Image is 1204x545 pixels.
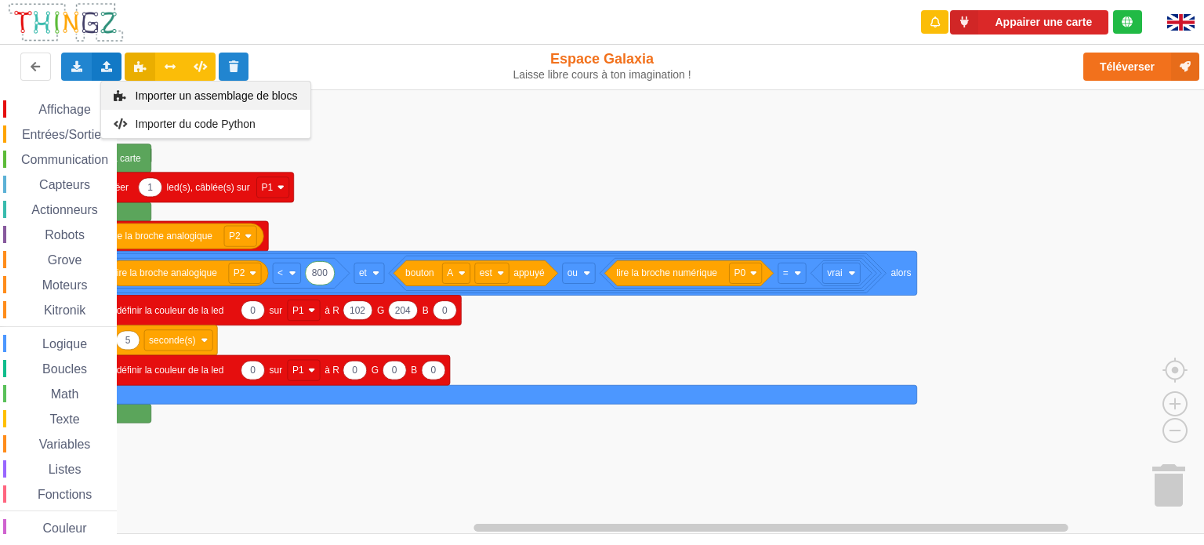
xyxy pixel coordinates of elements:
[7,2,125,43] img: thingz_logo.png
[270,305,283,316] text: sur
[46,463,84,476] span: Listes
[19,153,111,166] span: Communication
[1167,14,1195,31] img: gb.png
[950,10,1108,35] button: Appairer une carte
[261,182,273,193] text: P1
[480,267,493,278] text: est
[37,178,92,191] span: Capteurs
[499,50,705,82] div: Espace Galaxia
[229,231,241,242] text: P2
[447,267,453,278] text: A
[101,110,310,138] div: Importer un fichier Python
[101,82,310,110] div: Importer un assemblage de blocs en utilisant un fichier au format .blockly
[29,203,100,216] span: Actionneurs
[135,118,255,130] span: Importer du code Python
[149,335,195,346] text: seconde(s)
[125,335,131,346] text: 5
[37,438,93,451] span: Variables
[827,267,842,278] text: vrai
[40,337,89,351] span: Logique
[35,488,94,501] span: Fonctions
[499,68,705,82] div: Laisse libre cours à ton imagination !
[513,267,545,278] text: appuyé
[135,89,297,102] span: Importer un assemblage de blocs
[49,387,82,401] span: Math
[422,305,429,316] text: B
[292,305,304,316] text: P1
[42,228,87,242] span: Robots
[431,365,437,376] text: 0
[250,365,256,376] text: 0
[20,128,110,141] span: Entrées/Sorties
[40,278,90,292] span: Moteurs
[392,365,397,376] text: 0
[45,253,85,267] span: Grove
[352,365,357,376] text: 0
[890,267,911,278] text: alors
[36,103,92,116] span: Affichage
[405,267,434,278] text: bouton
[568,267,578,278] text: ou
[350,305,365,316] text: 102
[1083,53,1199,81] button: Téléverser
[1113,10,1142,34] div: Tu es connecté au serveur de création de Thingz
[395,305,411,316] text: 204
[47,412,82,426] span: Texte
[734,267,745,278] text: P0
[411,365,417,376] text: B
[377,305,384,316] text: G
[250,305,256,316] text: 0
[74,365,223,376] text: [neopixel] définir la couleur de la led
[167,182,250,193] text: led(s), câblée(s) sur
[114,267,217,278] text: lire la broche analogique
[292,365,304,376] text: P1
[42,303,88,317] span: Kitronik
[783,267,789,278] text: =
[359,267,368,278] text: et
[616,267,717,278] text: lire la broche numérique
[372,365,379,376] text: G
[147,182,153,193] text: 1
[325,365,339,376] text: à R
[277,267,283,278] text: ‏<
[41,521,89,535] span: Couleur
[442,305,448,316] text: 0
[234,267,245,278] text: P2
[74,305,223,316] text: [neopixel] définir la couleur de la led
[325,305,339,316] text: à R
[110,231,212,242] text: lire la broche analogique
[312,267,328,278] text: 800
[40,362,89,376] span: Boucles
[270,365,283,376] text: sur
[64,182,129,193] text: [neopixel] créer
